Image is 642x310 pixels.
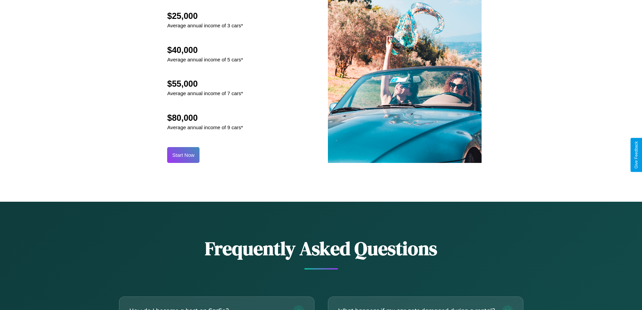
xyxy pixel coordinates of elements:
[167,147,200,163] button: Start Now
[119,235,523,261] h2: Frequently Asked Questions
[167,55,243,64] p: Average annual income of 5 cars*
[167,21,243,30] p: Average annual income of 3 cars*
[167,89,243,98] p: Average annual income of 7 cars*
[167,11,243,21] h2: $25,000
[167,123,243,132] p: Average annual income of 9 cars*
[167,45,243,55] h2: $40,000
[167,79,243,89] h2: $55,000
[167,113,243,123] h2: $80,000
[634,141,639,169] div: Give Feedback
